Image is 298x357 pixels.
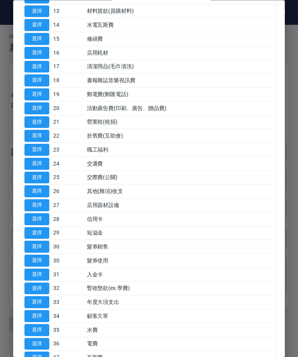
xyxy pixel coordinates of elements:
[24,5,49,17] button: 選擇
[24,241,49,253] button: 選擇
[51,129,85,143] td: 22
[85,171,275,185] td: 交際費(公關)
[24,158,49,170] button: 選擇
[24,47,49,59] button: 選擇
[85,198,275,212] td: 店用器材設備
[24,324,49,336] button: 選擇
[85,32,275,46] td: 修繕費
[24,255,49,267] button: 選擇
[51,74,85,88] td: 18
[85,116,275,129] td: 營業稅(稅捐)
[51,198,85,212] td: 27
[85,143,275,157] td: 職工福利
[85,88,275,102] td: 郵電費(郵匯電話)
[85,240,275,254] td: 髮券銷售
[85,226,275,240] td: 短溢金
[85,74,275,88] td: 書報雜誌音樂視訊費
[24,75,49,87] button: 選擇
[51,32,85,46] td: 15
[24,116,49,128] button: 選擇
[24,310,49,323] button: 選擇
[24,213,49,225] button: 選擇
[85,323,275,337] td: 水費
[24,269,49,281] button: 選擇
[24,130,49,142] button: 選擇
[51,5,85,19] td: 13
[51,254,85,268] td: 30
[51,295,85,309] td: 33
[51,282,85,296] td: 32
[85,295,275,309] td: 年度大項支出
[24,144,49,156] button: 選擇
[51,46,85,60] td: 16
[51,226,85,240] td: 29
[24,89,49,101] button: 選擇
[85,268,275,282] td: 入金卡
[85,46,275,60] td: 店用耗材
[51,337,85,351] td: 36
[24,186,49,198] button: 選擇
[51,60,85,74] td: 17
[24,102,49,114] button: 選擇
[85,157,275,171] td: 交通費
[51,185,85,198] td: 26
[24,227,49,239] button: 選擇
[51,116,85,129] td: 21
[85,5,275,19] td: 材料貨款(員購材料)
[85,282,275,296] td: 暫收墊款(ex.學費)
[24,297,49,309] button: 選擇
[24,283,49,295] button: 選擇
[51,212,85,226] td: 28
[85,337,275,351] td: 電費
[85,60,275,74] td: 清潔用品(毛巾清洗)
[85,212,275,226] td: 信用卡
[24,338,49,350] button: 選擇
[51,102,85,116] td: 20
[85,102,275,116] td: 活動廣告費(印刷、廣告、贈品費)
[85,129,275,143] td: 折舊費(互助會)
[24,172,49,184] button: 選擇
[24,33,49,45] button: 選擇
[85,254,275,268] td: 髮券使用
[51,171,85,185] td: 25
[51,18,85,32] td: 14
[85,18,275,32] td: 水電瓦斯費
[51,240,85,254] td: 30
[51,88,85,102] td: 19
[51,143,85,157] td: 23
[24,61,49,73] button: 選擇
[85,309,275,323] td: 顧客欠單
[51,323,85,337] td: 35
[85,185,275,198] td: 其他(雜項)收支
[24,200,49,212] button: 選擇
[51,309,85,323] td: 34
[51,268,85,282] td: 31
[51,157,85,171] td: 24
[24,19,49,31] button: 選擇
